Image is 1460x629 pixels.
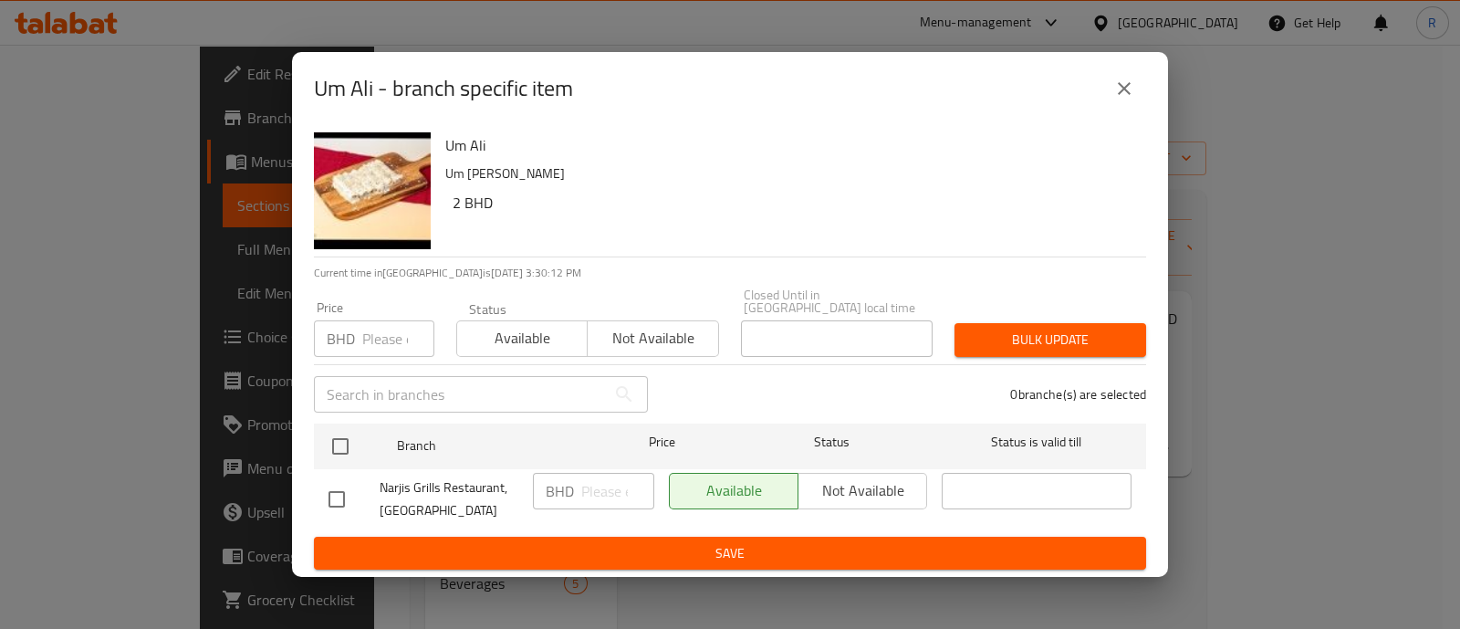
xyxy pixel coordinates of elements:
[314,265,1146,281] p: Current time in [GEOGRAPHIC_DATA] is [DATE] 3:30:12 PM
[314,537,1146,571] button: Save
[595,325,711,351] span: Not available
[546,480,574,502] p: BHD
[445,132,1131,158] h6: Um Ali
[445,162,1131,185] p: Um [PERSON_NAME]
[969,329,1131,351] span: Bulk update
[1010,385,1146,404] p: 0 branche(s) are selected
[737,431,927,454] span: Status
[456,320,588,357] button: Available
[380,477,518,522] span: Narjis Grills Restaurant, [GEOGRAPHIC_DATA]
[327,328,355,350] p: BHD
[942,431,1131,454] span: Status is valid till
[601,431,723,454] span: Price
[362,320,434,357] input: Please enter price
[581,473,654,509] input: Please enter price
[1102,67,1146,110] button: close
[954,323,1146,357] button: Bulk update
[453,190,1131,215] h6: 2 BHD
[314,376,606,413] input: Search in branches
[397,435,587,457] span: Branch
[314,74,573,103] h2: Um Ali - branch specific item
[587,320,718,357] button: Not available
[328,542,1131,565] span: Save
[314,132,431,249] img: Um Ali
[464,325,580,351] span: Available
